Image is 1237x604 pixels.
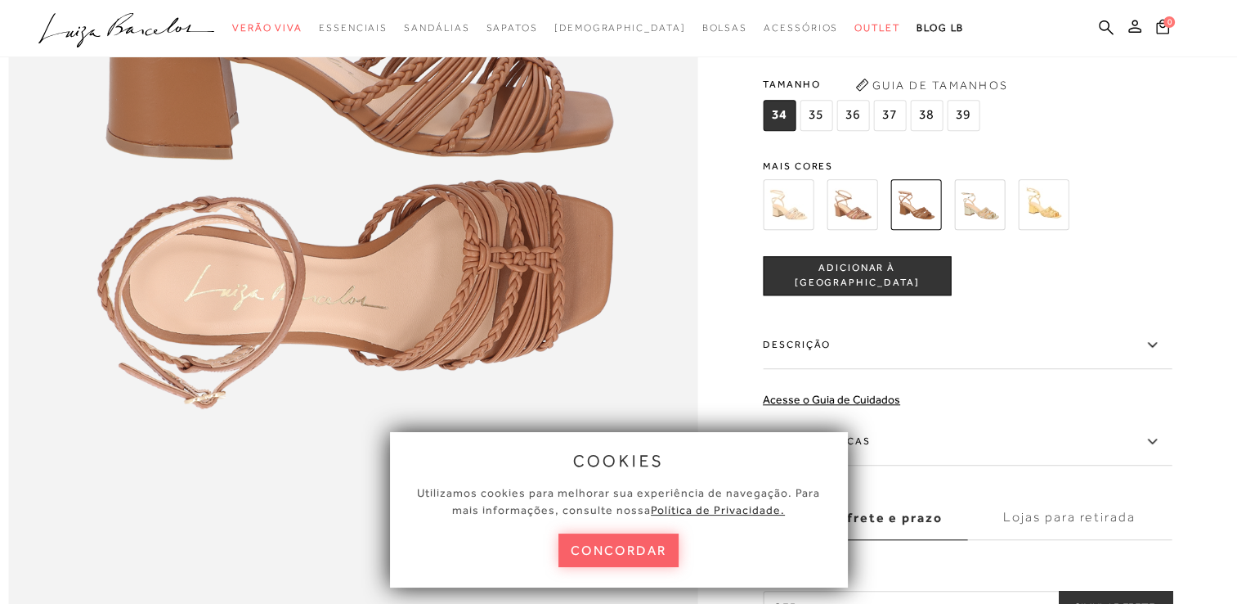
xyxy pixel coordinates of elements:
[764,13,838,43] a: categoryNavScreenReaderText
[854,22,900,34] span: Outlet
[651,503,785,516] a: Política de Privacidade.
[836,100,869,131] span: 36
[701,22,747,34] span: Bolsas
[763,496,967,540] label: Simular frete e prazo
[763,161,1172,171] span: Mais cores
[854,13,900,43] a: categoryNavScreenReaderText
[954,179,1005,230] img: SANDÁLIA DE SALTO BLOCO MÉDIO EM COURO COBRA METAL DOURADO COM TRANÇAS
[573,452,665,470] span: cookies
[763,322,1172,369] label: Descrição
[763,393,900,406] a: Acesse o Guia de Cuidados
[890,179,941,230] img: SANDÁLIA DE SALTO BLOCO MÉDIO EM COURO CARAMELO COM TRANÇAS
[486,22,537,34] span: Sapatos
[404,13,469,43] a: categoryNavScreenReaderText
[849,72,1013,98] button: Guia de Tamanhos
[947,100,979,131] span: 39
[1018,179,1069,230] img: SANDÁLIA DE SALTO BLOCO MÉDIO EM METALIZADO OURO COM TRANÇAS
[232,13,303,43] a: categoryNavScreenReaderText
[763,256,951,295] button: ADICIONAR À [GEOGRAPHIC_DATA]
[404,22,469,34] span: Sandálias
[917,22,964,34] span: BLOG LB
[763,100,796,131] span: 34
[827,179,877,230] img: SANDÁLIA DE SALTO BLOCO MÉDIO EM COURO CARAMELO COM TRANÇAS
[319,22,388,34] span: Essenciais
[763,418,1172,466] label: Características
[701,13,747,43] a: categoryNavScreenReaderText
[763,564,1172,587] label: CEP
[1163,16,1175,28] span: 0
[800,100,832,131] span: 35
[319,13,388,43] a: categoryNavScreenReaderText
[486,13,537,43] a: categoryNavScreenReaderText
[873,100,906,131] span: 37
[417,486,820,516] span: Utilizamos cookies para melhorar sua experiência de navegação. Para mais informações, consulte nossa
[910,100,943,131] span: 38
[917,13,964,43] a: BLOG LB
[764,262,950,291] span: ADICIONAR À [GEOGRAPHIC_DATA]
[554,13,686,43] a: noSubCategoriesText
[764,22,838,34] span: Acessórios
[554,22,686,34] span: [DEMOGRAPHIC_DATA]
[763,72,984,97] span: Tamanho
[967,496,1172,540] label: Lojas para retirada
[232,22,303,34] span: Verão Viva
[558,534,679,567] button: concordar
[1151,18,1174,40] button: 0
[763,179,813,230] img: SANDÁLIA DE SALTO BLOCO MÉDIO EM COURO BEGE NATA COM TRANÇAS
